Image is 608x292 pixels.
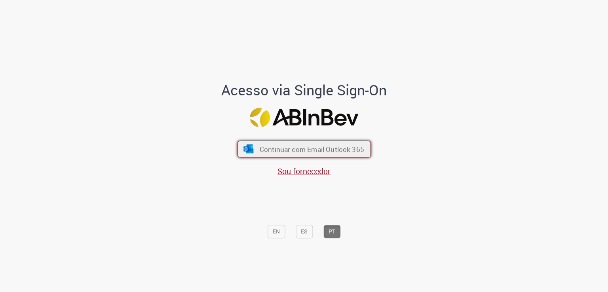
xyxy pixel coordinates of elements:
[259,145,364,154] span: Continuar com Email Outlook 365
[268,225,285,239] button: EN
[237,141,371,157] button: ícone Azure/Microsoft 360 Continuar com Email Outlook 365
[194,82,414,98] h1: Acesso via Single Sign-On
[243,145,254,154] img: ícone Azure/Microsoft 360
[277,166,331,176] a: Sou fornecedor
[250,108,358,127] img: Logo ABInBev
[323,225,340,239] button: PT
[296,225,313,239] button: ES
